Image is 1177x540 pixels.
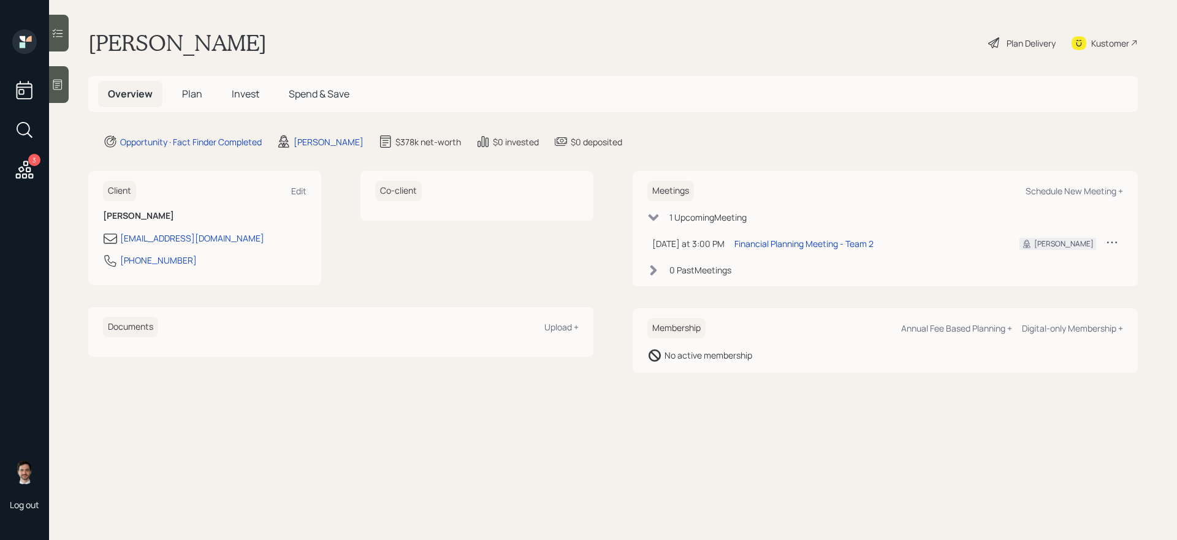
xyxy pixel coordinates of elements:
div: Opportunity · Fact Finder Completed [120,135,262,148]
div: Kustomer [1091,37,1129,50]
div: Plan Delivery [1007,37,1056,50]
div: [PERSON_NAME] [1034,238,1094,249]
div: [PERSON_NAME] [294,135,364,148]
div: Annual Fee Based Planning + [901,322,1012,334]
div: Digital-only Membership + [1022,322,1123,334]
div: [PHONE_NUMBER] [120,254,197,267]
h6: [PERSON_NAME] [103,211,307,221]
span: Invest [232,87,259,101]
div: 0 Past Meeting s [669,264,731,276]
h6: Co-client [375,181,422,201]
span: Plan [182,87,202,101]
div: $378k net-worth [395,135,461,148]
h1: [PERSON_NAME] [88,29,267,56]
div: [DATE] at 3:00 PM [652,237,725,250]
div: $0 invested [493,135,539,148]
h6: Documents [103,317,158,337]
div: 3 [28,154,40,166]
span: Spend & Save [289,87,349,101]
div: [EMAIL_ADDRESS][DOMAIN_NAME] [120,232,264,245]
div: Edit [291,185,307,197]
div: Financial Planning Meeting - Team 2 [734,237,874,250]
div: Upload + [544,321,579,333]
h6: Membership [647,318,706,338]
h6: Meetings [647,181,694,201]
div: $0 deposited [571,135,622,148]
div: Log out [10,499,39,511]
img: jonah-coleman-headshot.png [12,460,37,484]
span: Overview [108,87,153,101]
div: 1 Upcoming Meeting [669,211,747,224]
div: No active membership [665,349,752,362]
div: Schedule New Meeting + [1026,185,1123,197]
h6: Client [103,181,136,201]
